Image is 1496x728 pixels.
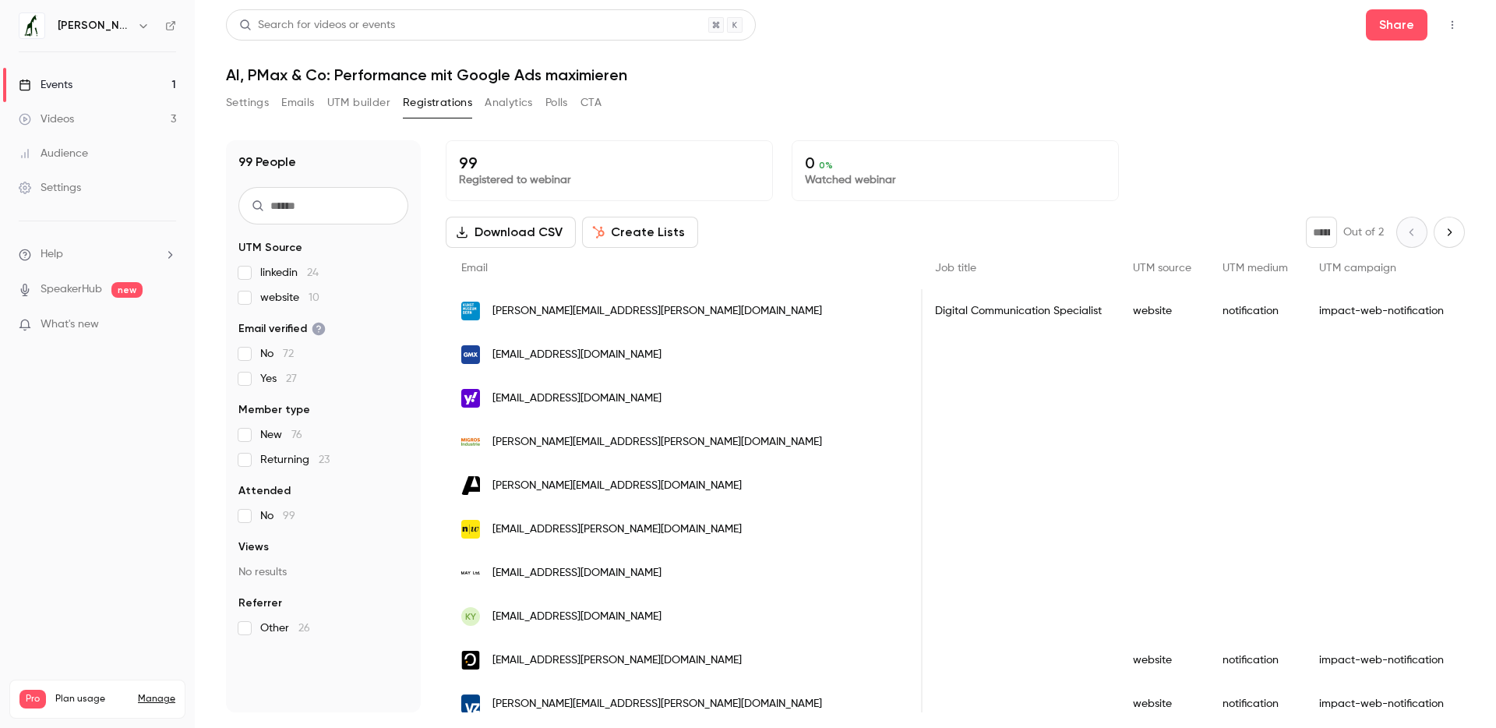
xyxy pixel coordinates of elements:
[238,539,269,555] span: Views
[492,347,662,363] span: [EMAIL_ADDRESS][DOMAIN_NAME]
[19,13,44,38] img: Jung von Matt IMPACT
[58,18,131,34] h6: [PERSON_NAME] von [PERSON_NAME] IMPACT
[1304,638,1459,682] div: impact-web-notification
[403,90,472,115] button: Registrations
[1207,289,1304,333] div: notification
[805,154,1106,172] p: 0
[1319,263,1396,274] span: UTM campaign
[582,217,698,248] button: Create Lists
[238,595,282,611] span: Referrer
[805,172,1106,188] p: Watched webinar
[492,434,822,451] span: [PERSON_NAME][EMAIL_ADDRESS][PERSON_NAME][DOMAIN_NAME]
[492,478,742,494] span: [PERSON_NAME][EMAIL_ADDRESS][DOMAIN_NAME]
[19,146,88,161] div: Audience
[461,263,488,274] span: Email
[492,391,662,407] span: [EMAIL_ADDRESS][DOMAIN_NAME]
[19,77,72,93] div: Events
[238,240,408,636] section: facet-groups
[19,690,46,709] span: Pro
[935,263,976,274] span: Job title
[461,571,480,574] img: may-ltd.com
[492,565,662,581] span: [EMAIL_ADDRESS][DOMAIN_NAME]
[238,402,310,418] span: Member type
[319,454,330,465] span: 23
[260,620,310,636] span: Other
[260,265,319,281] span: linkedin
[1117,289,1207,333] div: website
[281,90,314,115] button: Emails
[283,348,294,359] span: 72
[226,65,1465,84] h1: AI, PMax & Co: Performance mit Google Ads maximieren
[327,90,390,115] button: UTM builder
[465,610,476,624] span: KY
[1434,217,1465,248] button: Next page
[41,316,99,333] span: What's new
[55,693,129,705] span: Plan usage
[19,180,81,196] div: Settings
[819,160,833,171] span: 0 %
[461,476,480,495] img: andreasbaechtold.com
[492,696,822,712] span: [PERSON_NAME][EMAIL_ADDRESS][PERSON_NAME][DOMAIN_NAME]
[1366,9,1427,41] button: Share
[138,693,175,705] a: Manage
[1133,263,1191,274] span: UTM source
[459,172,760,188] p: Registered to webinar
[19,246,176,263] li: help-dropdown-opener
[238,240,302,256] span: UTM Source
[492,609,662,625] span: [EMAIL_ADDRESS][DOMAIN_NAME]
[446,217,576,248] button: Download CSV
[459,154,760,172] p: 99
[298,623,310,634] span: 26
[260,452,330,468] span: Returning
[492,652,742,669] span: [EMAIL_ADDRESS][PERSON_NAME][DOMAIN_NAME]
[238,483,291,499] span: Attended
[485,90,533,115] button: Analytics
[1207,682,1304,726] div: notification
[461,433,480,451] img: migrosindustrie.ch
[307,267,319,278] span: 24
[239,17,395,34] div: Search for videos or events
[309,292,319,303] span: 10
[111,282,143,298] span: new
[1207,638,1304,682] div: notification
[260,371,297,387] span: Yes
[919,289,1117,333] div: Digital Communication Specialist
[283,511,295,521] span: 99
[1117,682,1207,726] div: website
[260,508,295,524] span: No
[19,111,74,127] div: Videos
[238,321,326,337] span: Email verified
[461,520,480,539] img: students.fhnw.ch
[238,564,408,580] p: No results
[226,90,269,115] button: Settings
[1117,638,1207,682] div: website
[461,302,480,320] img: kunstmuseumbern.ch
[461,651,480,670] img: ostendis.com
[286,373,297,384] span: 27
[1343,224,1384,240] p: Out of 2
[260,427,302,443] span: New
[461,694,480,713] img: vzch.com
[41,281,102,298] a: SpeakerHub
[1223,263,1288,274] span: UTM medium
[238,153,296,171] h1: 99 People
[461,345,480,364] img: gmx.ch
[291,429,302,440] span: 76
[1304,289,1459,333] div: impact-web-notification
[545,90,568,115] button: Polls
[492,521,742,538] span: [EMAIL_ADDRESS][PERSON_NAME][DOMAIN_NAME]
[41,246,63,263] span: Help
[1304,682,1459,726] div: impact-web-notification
[260,346,294,362] span: No
[260,290,319,306] span: website
[492,303,822,320] span: [PERSON_NAME][EMAIL_ADDRESS][PERSON_NAME][DOMAIN_NAME]
[580,90,602,115] button: CTA
[461,389,480,408] img: yahoo.de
